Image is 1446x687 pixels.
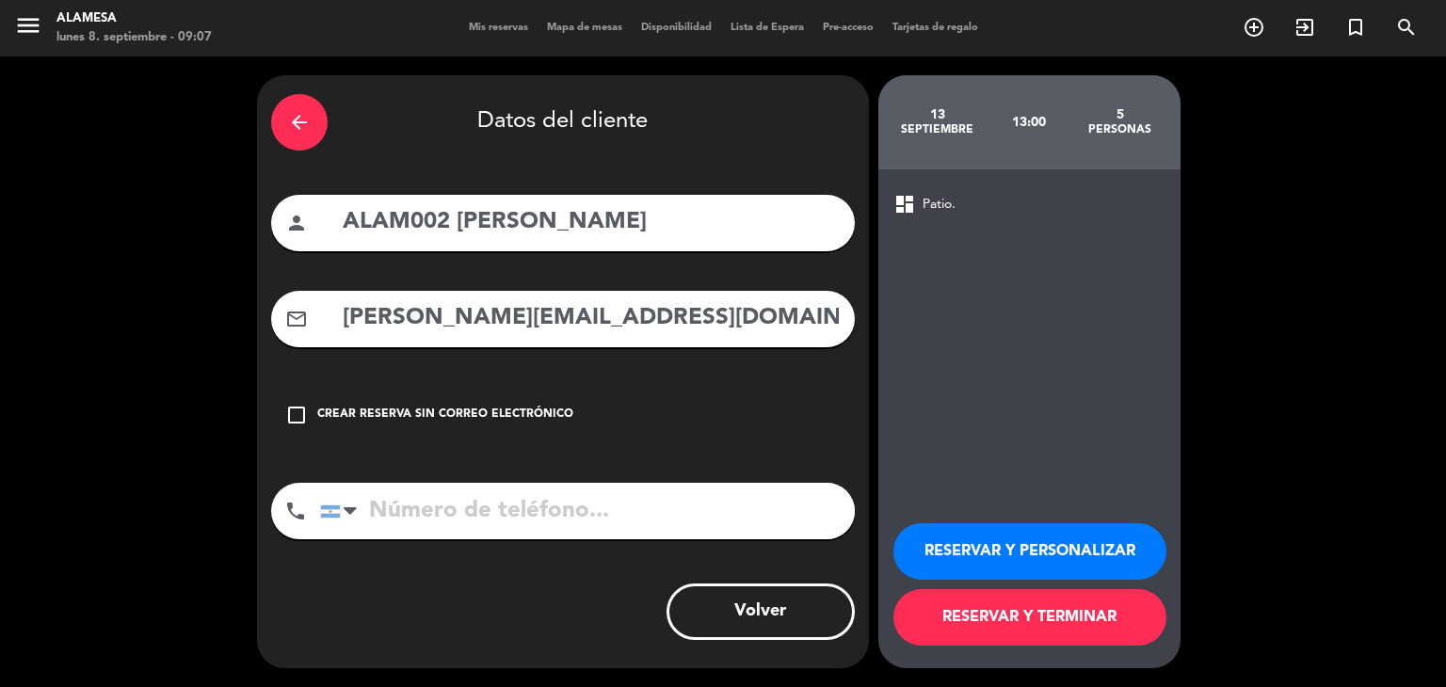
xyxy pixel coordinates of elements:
[1243,16,1265,39] i: add_circle_outline
[813,23,883,33] span: Pre-acceso
[923,194,956,216] span: Patio.
[721,23,813,33] span: Lista de Espera
[285,404,308,426] i: check_box_outline_blank
[892,107,984,122] div: 13
[883,23,988,33] span: Tarjetas de regalo
[56,9,212,28] div: Alamesa
[271,89,855,155] div: Datos del cliente
[284,500,307,522] i: phone
[56,28,212,47] div: lunes 8. septiembre - 09:07
[983,89,1074,155] div: 13:00
[892,122,984,137] div: septiembre
[288,111,311,134] i: arrow_back
[1074,122,1165,137] div: personas
[341,299,841,338] input: Email del cliente
[538,23,632,33] span: Mapa de mesas
[667,583,855,640] button: Volver
[317,406,573,424] div: Crear reserva sin correo electrónico
[632,23,721,33] span: Disponibilidad
[1293,16,1316,39] i: exit_to_app
[1074,107,1165,122] div: 5
[893,193,916,216] span: dashboard
[285,308,308,330] i: mail_outline
[285,212,308,234] i: person
[1344,16,1367,39] i: turned_in_not
[893,589,1166,646] button: RESERVAR Y TERMINAR
[14,11,42,40] i: menu
[459,23,538,33] span: Mis reservas
[893,523,1166,580] button: RESERVAR Y PERSONALIZAR
[341,203,841,242] input: Nombre del cliente
[14,11,42,46] button: menu
[320,483,855,539] input: Número de teléfono...
[321,484,364,538] div: Argentina: +54
[1395,16,1418,39] i: search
